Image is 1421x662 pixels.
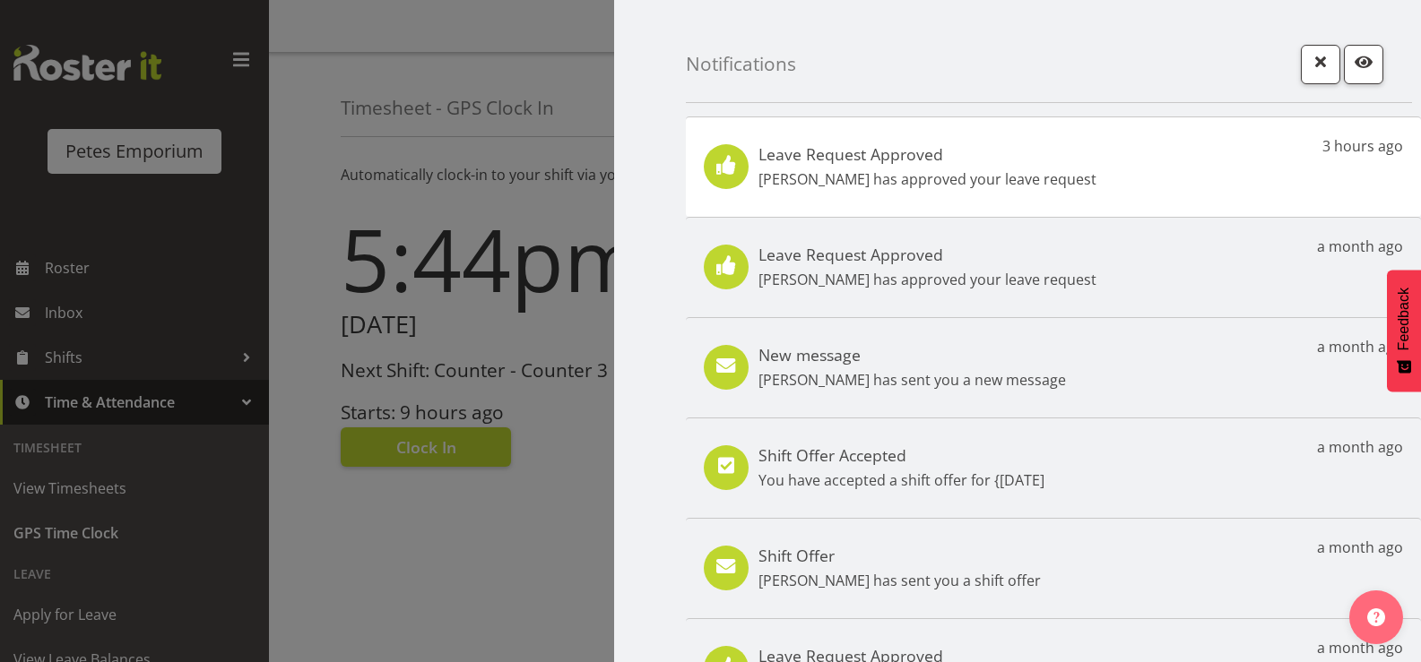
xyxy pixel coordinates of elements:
h5: New message [758,345,1066,365]
button: Mark as read [1344,45,1383,84]
span: Feedback [1396,288,1412,350]
p: a month ago [1317,236,1403,257]
p: [PERSON_NAME] has sent you a shift offer [758,570,1041,591]
h5: Shift Offer [758,546,1041,565]
p: [PERSON_NAME] has approved your leave request [758,168,1096,190]
p: a month ago [1317,436,1403,458]
img: help-xxl-2.png [1367,608,1385,626]
p: [PERSON_NAME] has approved your leave request [758,269,1096,290]
button: Close [1301,45,1340,84]
p: a month ago [1317,336,1403,357]
h4: Notifications [686,54,796,74]
p: You have accepted a shift offer for {[DATE] [758,469,1044,491]
h5: Shift Offer Accepted [758,445,1044,465]
h5: Leave Request Approved [758,144,1096,164]
p: 3 hours ago [1322,135,1403,157]
p: a month ago [1317,637,1403,658]
p: a month ago [1317,537,1403,558]
p: [PERSON_NAME] has sent you a new message [758,369,1066,391]
h5: Leave Request Approved [758,245,1096,264]
button: Feedback - Show survey [1387,270,1421,391]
